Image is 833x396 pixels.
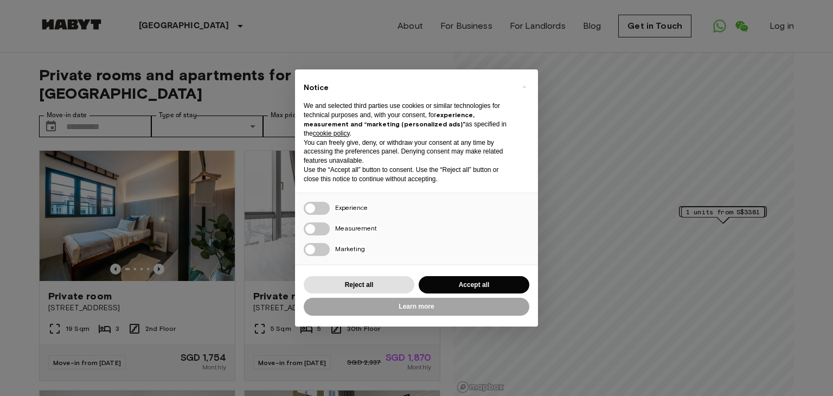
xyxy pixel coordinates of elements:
[304,276,414,294] button: Reject all
[335,224,377,232] span: Measurement
[304,165,512,184] p: Use the “Accept all” button to consent. Use the “Reject all” button or close this notice to conti...
[304,82,512,93] h2: Notice
[522,80,526,93] span: ×
[335,203,368,212] span: Experience
[419,276,529,294] button: Accept all
[335,245,365,253] span: Marketing
[515,78,533,95] button: Close this notice
[304,138,512,165] p: You can freely give, deny, or withdraw your consent at any time by accessing the preferences pane...
[304,298,529,316] button: Learn more
[304,111,475,128] strong: experience, measurement and “marketing (personalized ads)”
[313,130,350,137] a: cookie policy
[304,101,512,138] p: We and selected third parties use cookies or similar technologies for technical purposes and, wit...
